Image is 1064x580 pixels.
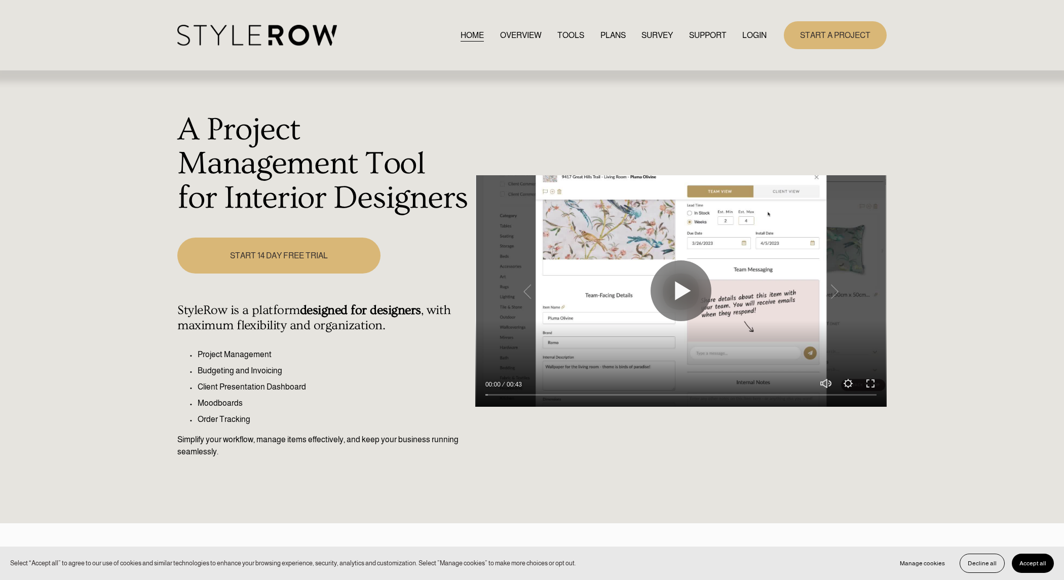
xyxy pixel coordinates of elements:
[651,260,711,321] button: Play
[198,397,470,409] p: Moodboards
[892,554,953,573] button: Manage cookies
[177,434,470,458] p: Simplify your workflow, manage items effectively, and keep your business running seamlessly.
[177,25,337,46] img: StyleRow
[198,381,470,393] p: Client Presentation Dashboard
[641,28,673,42] a: SURVEY
[689,28,727,42] a: folder dropdown
[485,379,503,390] div: Current time
[600,28,626,42] a: PLANS
[557,28,584,42] a: TOOLS
[503,379,524,390] div: Duration
[461,28,484,42] a: HOME
[177,238,380,274] a: START 14 DAY FREE TRIAL
[1012,554,1054,573] button: Accept all
[742,28,767,42] a: LOGIN
[300,303,421,318] strong: designed for designers
[198,413,470,426] p: Order Tracking
[960,554,1005,573] button: Decline all
[10,558,576,568] p: Select “Accept all” to agree to our use of cookies and similar technologies to enhance your brows...
[968,560,997,567] span: Decline all
[198,349,470,361] p: Project Management
[485,391,877,398] input: Seek
[689,29,727,42] span: SUPPORT
[500,28,542,42] a: OVERVIEW
[198,365,470,377] p: Budgeting and Invoicing
[900,560,945,567] span: Manage cookies
[784,21,887,49] a: START A PROJECT
[1019,560,1046,567] span: Accept all
[177,303,470,333] h4: StyleRow is a platform , with maximum flexibility and organization.
[177,113,470,216] h1: A Project Management Tool for Interior Designers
